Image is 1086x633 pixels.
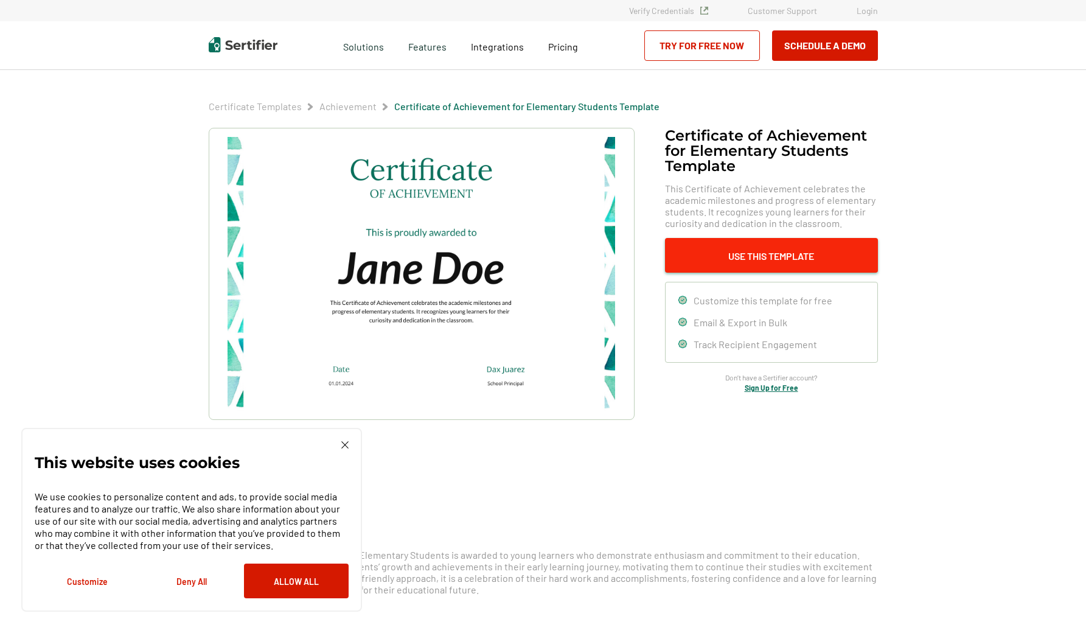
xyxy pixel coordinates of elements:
a: Pricing [548,38,578,53]
a: Login [857,5,878,16]
span: Solutions [343,38,384,53]
span: Pricing [548,41,578,52]
img: Verified [700,7,708,15]
span: This Certificate of Achievement celebrates the academic milestones and progress of elementary stu... [665,183,878,229]
p: This website uses cookies [35,456,240,469]
iframe: Chat Widget [1025,575,1086,633]
a: Verify Credentials [629,5,708,16]
button: Schedule a Demo [772,30,878,61]
a: Sign Up for Free [745,383,798,392]
span: Customize this template for free [694,295,832,306]
span: Achievement [319,100,377,113]
span: Integrations [471,41,524,52]
button: Allow All [244,564,349,598]
a: Customer Support [748,5,817,16]
a: Try for Free Now [644,30,760,61]
button: Customize [35,564,139,598]
img: Sertifier | Digital Credentialing Platform [209,37,277,52]
button: Deny All [139,564,244,598]
div: Breadcrumb [209,100,660,113]
img: Certificate of Achievement for Elementary Students Template [228,137,614,411]
a: Certificate Templates [209,100,302,112]
a: Achievement [319,100,377,112]
img: Cookie Popup Close [341,441,349,449]
a: Certificate of Achievement for Elementary Students Template [394,100,660,112]
p: We use cookies to personalize content and ads, to provide social media features and to analyze ou... [35,491,349,551]
span: Certificate of Achievement for Elementary Students Template [394,100,660,113]
span: Certificate Templates [209,100,302,113]
span: Don’t have a Sertifier account? [725,372,818,383]
span: The Certificate of Achievement for Elementary Students is awarded to young learners who demonstra... [209,549,877,595]
span: Features [408,38,447,53]
button: Use This Template [665,238,878,273]
a: Integrations [471,38,524,53]
span: Track Recipient Engagement [694,338,817,350]
h1: Certificate of Achievement for Elementary Students Template [665,128,878,173]
span: Email & Export in Bulk [694,316,787,328]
